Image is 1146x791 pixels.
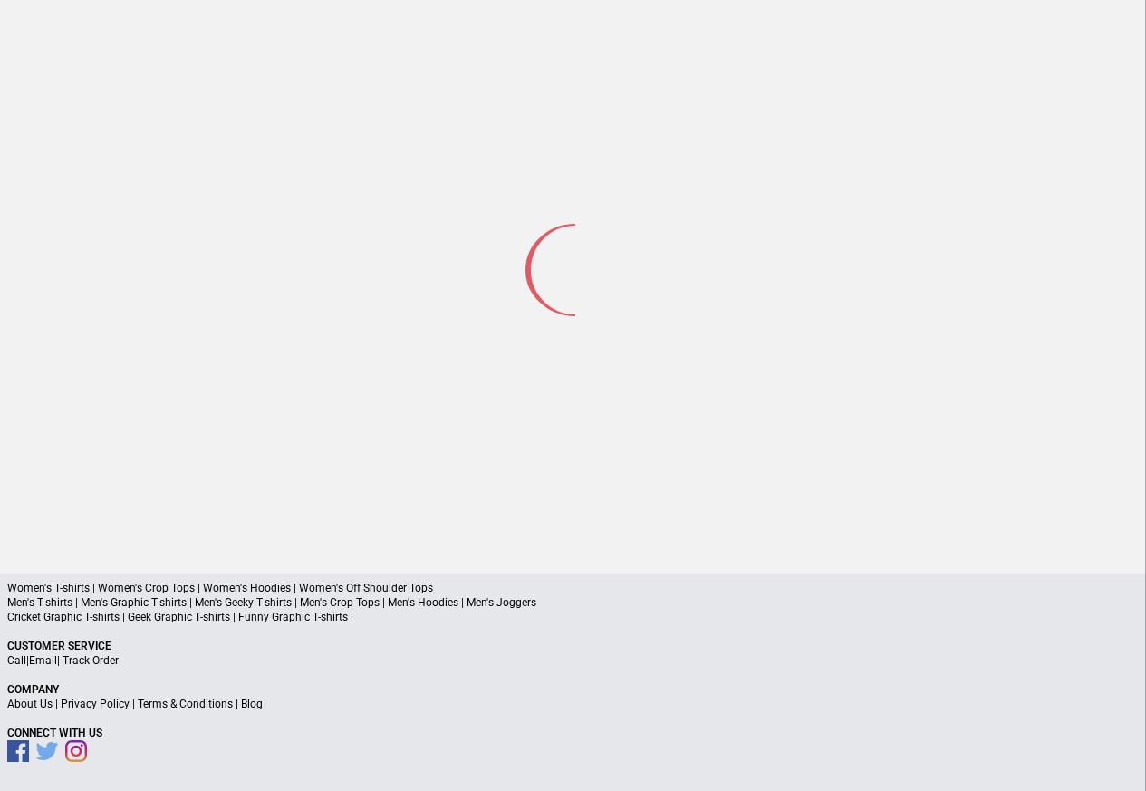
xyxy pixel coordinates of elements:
p: | | [7,653,1139,668]
a: Privacy Policy [61,698,130,710]
a: Call [7,654,26,667]
p: Company [7,682,1139,697]
p: Customer Service [7,639,1139,653]
p: Men's T-shirts | Men's Graphic T-shirts | Men's Geeky T-shirts | Men's Crop Tops | Men's Hoodies ... [7,595,1139,610]
a: Track Order [63,654,119,667]
a: Blog [241,698,263,710]
a: About Us [7,698,53,710]
p: | | | [7,697,1139,711]
p: Women's T-shirts | Women's Crop Tops | Women's Hoodies | Women's Off Shoulder Tops [7,581,1139,595]
p: Connect With Us [7,726,1139,740]
a: Email [29,654,57,667]
p: Cricket Graphic T-shirts | Geek Graphic T-shirts | Funny Graphic T-shirts | [7,610,1139,624]
a: Terms & Conditions [138,698,233,710]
